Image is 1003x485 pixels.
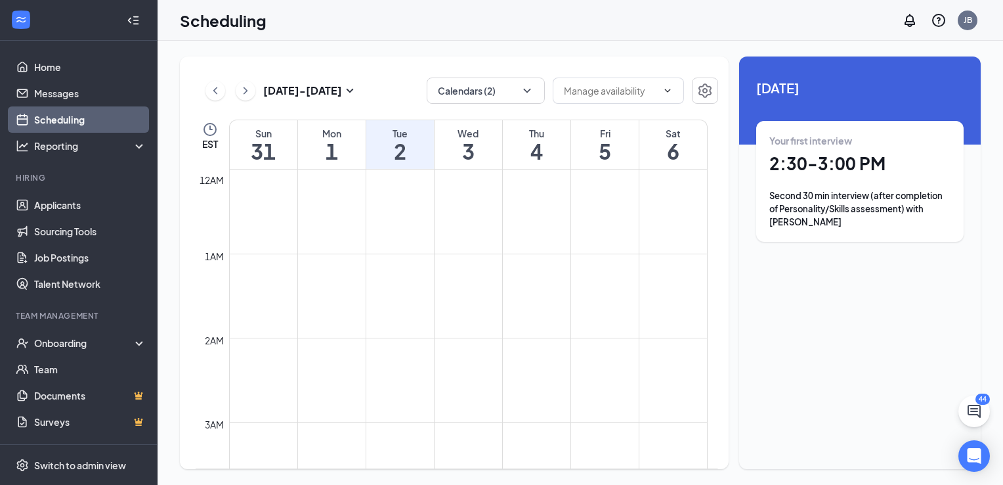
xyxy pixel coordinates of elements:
h1: 2:30 - 3:00 PM [769,152,950,175]
a: Messages [34,80,146,106]
button: Calendars (2)ChevronDown [427,78,545,104]
h1: 2 [366,140,434,162]
svg: Notifications [902,12,918,28]
h1: Scheduling [180,9,267,32]
a: DocumentsCrown [34,382,146,409]
div: Fri [571,127,639,140]
div: 44 [975,394,990,405]
svg: QuestionInfo [931,12,947,28]
a: September 6, 2025 [639,120,707,169]
a: September 5, 2025 [571,120,639,169]
svg: SmallChevronDown [342,83,358,99]
div: Sat [639,127,707,140]
div: Your first interview [769,134,950,147]
h1: 31 [230,140,297,162]
svg: WorkstreamLogo [14,13,28,26]
a: September 1, 2025 [298,120,366,169]
h1: 1 [298,140,366,162]
h3: [DATE] - [DATE] [263,83,342,98]
span: EST [202,137,218,150]
a: September 4, 2025 [503,120,570,169]
svg: ChevronDown [521,84,534,97]
svg: Analysis [16,139,29,152]
span: [DATE] [756,78,964,98]
div: 2am [202,333,226,348]
div: Reporting [34,139,147,152]
svg: ChevronLeft [209,83,222,99]
svg: UserCheck [16,336,29,350]
button: ChevronRight [236,81,255,101]
a: September 3, 2025 [435,120,502,169]
a: September 2, 2025 [366,120,434,169]
a: Talent Network [34,271,146,297]
svg: Collapse [127,14,140,27]
svg: ChevronDown [662,85,673,96]
div: Team Management [16,310,144,321]
div: 12am [197,173,226,187]
div: Thu [503,127,570,140]
div: Switch to admin view [34,459,126,472]
a: Home [34,54,146,80]
div: Second 30 min interview (after completion of Personality/Skills assessment) with [PERSON_NAME] [769,189,950,229]
a: Sourcing Tools [34,218,146,244]
a: Scheduling [34,106,146,133]
button: ChatActive [958,396,990,427]
button: ChevronLeft [205,81,225,101]
div: JB [964,14,972,26]
div: Onboarding [34,336,135,350]
button: Settings [692,78,718,104]
a: Job Postings [34,244,146,271]
div: Hiring [16,172,144,183]
svg: Settings [16,459,29,472]
a: SurveysCrown [34,409,146,435]
h1: 3 [435,140,502,162]
svg: ChevronRight [239,83,252,99]
a: Team [34,356,146,382]
svg: ChatActive [966,404,982,419]
h1: 4 [503,140,570,162]
div: Tue [366,127,434,140]
div: Mon [298,127,366,140]
a: Applicants [34,192,146,218]
h1: 6 [639,140,707,162]
div: Wed [435,127,502,140]
svg: Settings [697,83,713,99]
div: 3am [202,417,226,432]
div: Open Intercom Messenger [958,440,990,472]
svg: Clock [202,122,218,137]
a: August 31, 2025 [230,120,297,169]
div: 1am [202,249,226,264]
h1: 5 [571,140,639,162]
input: Manage availability [564,83,657,98]
div: Sun [230,127,297,140]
